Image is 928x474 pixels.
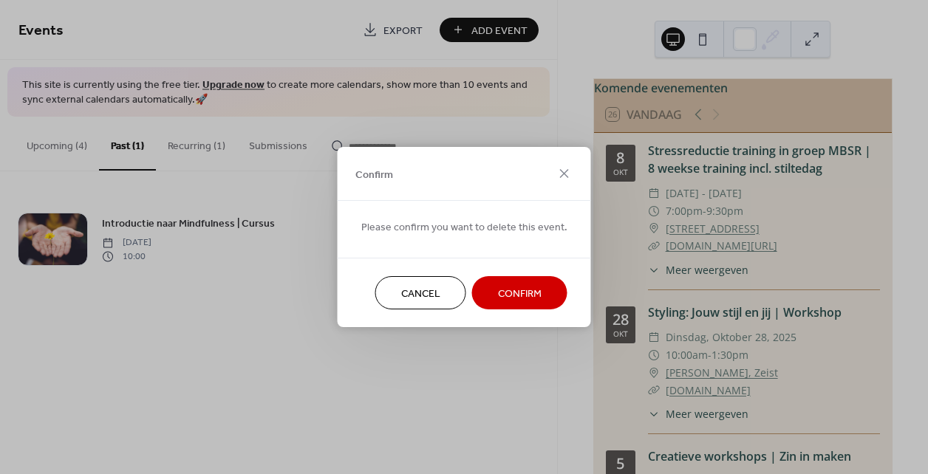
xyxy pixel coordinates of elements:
span: Confirm [355,167,393,182]
button: Cancel [375,276,466,309]
span: Please confirm you want to delete this event. [361,220,567,236]
span: Cancel [401,286,440,302]
button: Confirm [472,276,567,309]
span: Confirm [498,286,542,302]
